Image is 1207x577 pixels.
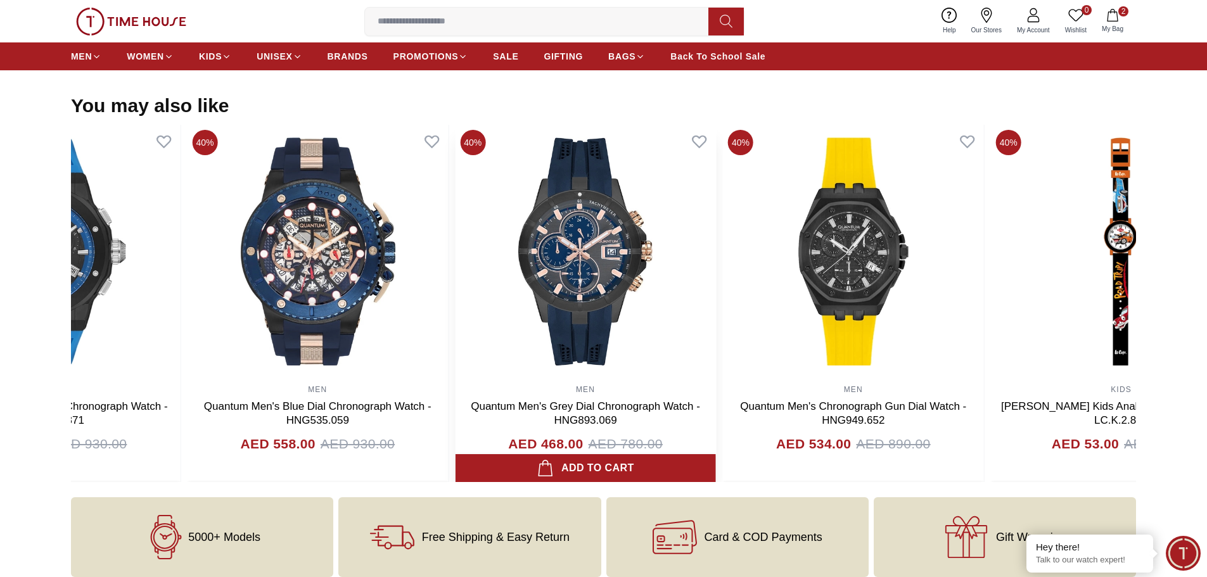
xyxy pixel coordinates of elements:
h4: AED 558.00 [240,434,315,454]
a: WOMEN [127,45,174,68]
span: 40% [192,130,217,155]
div: Chat Widget [1166,536,1201,571]
div: Hey there! [1036,541,1144,554]
a: MEN [308,385,327,394]
span: Gift Wrapping [996,531,1066,543]
span: 5000+ Models [188,531,260,543]
img: Quantum Men's Grey Dial Chronograph Watch - HNG893.069 [455,125,716,378]
span: AED 89.00 [1124,434,1191,454]
span: GIFTING [544,50,583,63]
h4: AED 534.00 [776,434,851,454]
span: AED 930.00 [321,434,395,454]
h2: You may also like [71,94,229,117]
span: PROMOTIONS [393,50,459,63]
img: ... [76,8,186,35]
img: Quantum Men's Chronograph Gun Dial Watch - HNG949.652 [723,125,984,378]
a: SALE [493,45,518,68]
span: Our Stores [966,25,1007,35]
div: Add to cart [537,459,634,477]
h4: AED 53.00 [1052,434,1119,454]
span: My Account [1012,25,1055,35]
a: BRANDS [328,45,368,68]
span: Wishlist [1060,25,1092,35]
span: 40% [996,130,1021,155]
a: Help [935,5,964,37]
a: 0Wishlist [1057,5,1094,37]
a: Quantum Men's Chronograph Gun Dial Watch - HNG949.652 [740,400,966,426]
span: MEN [71,50,92,63]
span: KIDS [199,50,222,63]
a: KIDS [199,45,231,68]
span: AED 780.00 [589,434,663,454]
a: Quantum Men's Grey Dial Chronograph Watch - HNG893.069 [471,400,700,426]
span: My Bag [1097,24,1128,34]
span: BRANDS [328,50,368,63]
a: Our Stores [964,5,1009,37]
span: SALE [493,50,518,63]
a: KIDS [1111,385,1132,394]
span: AED 930.00 [53,434,127,454]
p: Talk to our watch expert! [1036,555,1144,566]
img: Quantum Men's Blue Dial Chronograph Watch - HNG535.059 [187,125,448,378]
a: UNISEX [257,45,302,68]
a: Back To School Sale [670,45,765,68]
span: WOMEN [127,50,164,63]
span: 0 [1082,5,1092,15]
a: GIFTING [544,45,583,68]
span: 2 [1118,6,1128,16]
span: 40% [728,130,753,155]
a: MEN [844,385,863,394]
a: MEN [576,385,595,394]
button: Add to cart [455,454,716,482]
span: Help [938,25,961,35]
span: BAGS [608,50,635,63]
a: MEN [71,45,101,68]
span: 40% [460,130,485,155]
button: 2My Bag [1094,6,1131,36]
span: Free Shipping & Easy Return [422,531,570,543]
a: BAGS [608,45,645,68]
span: AED 890.00 [856,434,930,454]
h4: AED 468.00 [508,434,583,454]
a: PROMOTIONS [393,45,468,68]
span: Card & COD Payments [705,531,822,543]
span: UNISEX [257,50,292,63]
span: Back To School Sale [670,50,765,63]
a: Quantum Men's Blue Dial Chronograph Watch - HNG535.059 [204,400,431,426]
